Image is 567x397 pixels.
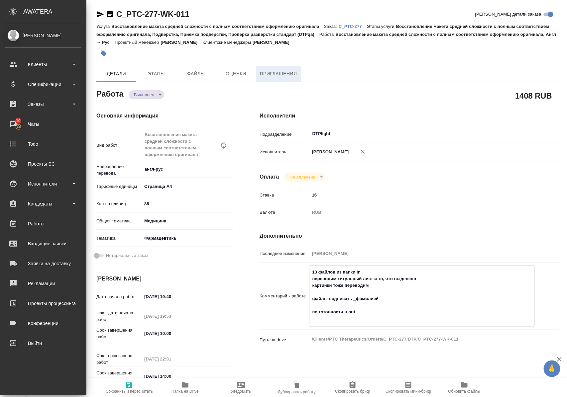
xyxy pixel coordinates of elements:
button: Open [531,133,532,134]
p: Срок завершения работ [96,327,142,340]
p: Факт. дата начала работ [96,310,142,323]
p: Вид работ [96,142,142,149]
span: Сохранить и пересчитать [106,389,153,394]
input: Пустое поле [310,249,535,258]
div: Работы [5,219,81,229]
span: 🙏 [546,362,558,376]
p: Услуга [96,24,111,29]
input: ✎ Введи что-нибудь [142,199,233,208]
p: Валюта [260,209,309,216]
a: Выйти [2,335,85,352]
div: Чаты [5,119,81,129]
div: Фармацевтика [142,233,233,244]
p: Заказ: [324,24,339,29]
p: Дата начала работ [96,293,142,300]
div: [PERSON_NAME] [5,32,81,39]
div: Заказы [5,99,81,109]
div: Входящие заявки [5,239,81,249]
span: Файлы [180,70,212,78]
a: Конференции [2,315,85,332]
h2: 1408 RUB [515,90,552,101]
span: Обновить файлы [448,389,481,394]
a: 10Чаты [2,116,85,132]
button: Скопировать ссылку [106,10,114,18]
a: C_PTC-277 [339,23,367,29]
button: Скопировать ссылку для ЯМессенджера [96,10,104,18]
button: 🙏 [544,360,560,377]
div: Проекты процессинга [5,298,81,308]
textarea: /Clients/PTC Therapeutics/Orders/C_PTC-277/DTP/C_PTC-277-WK-011 [310,334,535,345]
div: Заявки на доставку [5,259,81,269]
p: Последнее изменение [260,250,309,257]
div: Рекламации [5,278,81,288]
input: Пустое поле [142,311,200,321]
button: Удалить исполнителя [356,144,370,159]
div: Спецификации [5,79,81,89]
p: Срок завершения услуги [96,370,142,383]
span: Дублировать работу [278,390,316,394]
p: C_PTC-277 [339,24,367,29]
span: Оценки [220,70,252,78]
h4: Исполнители [260,112,560,120]
span: Папка на Drive [171,389,199,394]
button: Сохранить и пересчитать [101,378,157,397]
div: Проекты SC [5,159,81,169]
h4: Оплата [260,173,279,181]
button: Добавить тэг [96,46,111,61]
div: Исполнители [5,179,81,189]
p: Работа [319,32,336,37]
a: Todo [2,136,85,152]
input: ✎ Введи что-нибудь [142,371,200,381]
p: Путь на drive [260,337,309,343]
p: Подразделение [260,131,309,138]
span: Скопировать мини-бриф [386,389,431,394]
p: Этапы услуги [367,24,396,29]
div: Конференции [5,318,81,328]
p: [PERSON_NAME] [253,40,294,45]
div: AWATERA [23,5,86,18]
span: 10 [12,118,25,124]
p: [PERSON_NAME] [310,149,349,155]
div: Todo [5,139,81,149]
button: Open [229,169,231,170]
textarea: 13 файлов из папки in переводим титульный лист и то, что выделено картинки тоже переводим файлы п... [310,267,534,324]
p: [PERSON_NAME] [161,40,203,45]
input: ✎ Введи что-нибудь [310,190,535,200]
button: Уведомить [213,378,269,397]
button: Скопировать бриф [325,378,381,397]
p: Направление перевода [96,163,142,177]
input: ✎ Введи что-нибудь [142,329,200,338]
div: Выполнен [284,173,325,182]
span: Детали [100,70,132,78]
span: [PERSON_NAME] детали заказа [475,11,541,18]
span: Этапы [140,70,172,78]
a: Заявки на доставку [2,255,85,272]
p: Восстановление макета средней сложности с полным соответствием оформлению оригинала [111,24,324,29]
p: Общая тематика [96,218,142,224]
a: Рекламации [2,275,85,292]
button: Дублировать работу [269,378,325,397]
div: RUB [310,207,535,218]
p: Ставка [260,192,309,198]
p: Тематика [96,235,142,242]
a: Работы [2,215,85,232]
div: Медицина [142,215,233,227]
p: Исполнитель [260,149,309,155]
span: Нотариальный заказ [106,252,148,259]
div: Кандидаты [5,199,81,209]
span: Приглашения [260,70,297,78]
div: Страница А4 [142,181,233,192]
button: Скопировать мини-бриф [381,378,436,397]
h4: Основная информация [96,112,233,120]
h4: Дополнительно [260,232,560,240]
h2: Работа [96,87,124,99]
div: Клиенты [5,59,81,69]
a: Проекты процессинга [2,295,85,312]
a: C_PTC-277-WK-011 [116,10,189,19]
button: Папка на Drive [157,378,213,397]
button: Выполнен [132,92,156,98]
p: Факт. срок заверш. работ [96,353,142,366]
a: Проекты SC [2,156,85,172]
div: Выйти [5,338,81,348]
span: Уведомить [231,389,251,394]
